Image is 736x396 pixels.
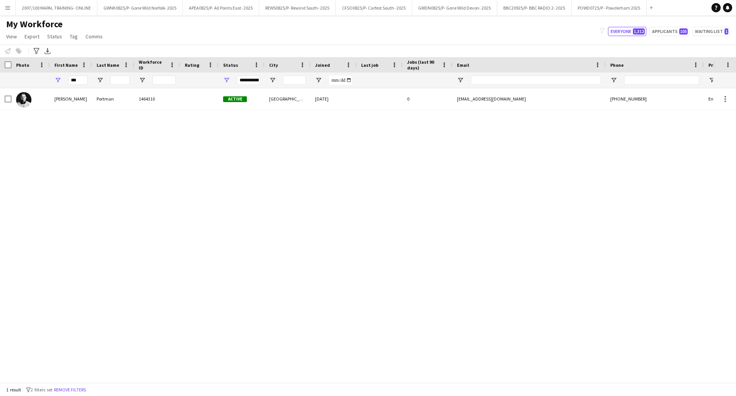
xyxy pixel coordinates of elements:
[223,62,238,68] span: Status
[457,62,469,68] span: Email
[264,88,310,109] div: [GEOGRAPHIC_DATA]
[97,0,183,15] button: GWNK0825/P- Gone Wild Norfolk- 2025
[336,0,412,15] button: CFSO0825/P- Carfest South- 2025
[53,386,87,394] button: Remove filters
[50,88,92,109] div: [PERSON_NAME]
[329,76,352,85] input: Joined Filter Input
[708,77,715,84] button: Open Filter Menu
[610,62,624,68] span: Phone
[402,88,452,109] div: 0
[407,59,439,71] span: Jobs (last 90 days)
[269,62,278,68] span: City
[283,76,306,85] input: City Filter Input
[43,46,52,56] app-action-btn: Export XLSX
[21,31,43,41] a: Export
[47,33,62,40] span: Status
[70,33,78,40] span: Tag
[610,77,617,84] button: Open Filter Menu
[361,62,378,68] span: Last job
[185,62,199,68] span: Rating
[606,88,704,109] div: [PHONE_NUMBER]
[457,77,464,84] button: Open Filter Menu
[82,31,106,41] a: Comms
[608,27,646,36] button: Everyone1,312
[25,33,39,40] span: Export
[110,76,130,85] input: Last Name Filter Input
[153,76,176,85] input: Workforce ID Filter Input
[67,31,81,41] a: Tag
[3,31,20,41] a: View
[471,76,601,85] input: Email Filter Input
[16,0,97,15] button: 2007/100 MAPAL TRAINING- ONLINE
[54,77,61,84] button: Open Filter Menu
[6,33,17,40] span: View
[692,27,730,36] button: Waiting list1
[32,46,41,56] app-action-btn: Advanced filters
[315,62,330,68] span: Joined
[44,31,65,41] a: Status
[633,28,645,35] span: 1,312
[139,77,146,84] button: Open Filter Menu
[97,62,119,68] span: Last Name
[54,62,78,68] span: First Name
[679,28,688,35] span: 105
[16,62,29,68] span: Photo
[92,88,134,109] div: Portman
[6,18,62,30] span: My Workforce
[315,77,322,84] button: Open Filter Menu
[724,28,728,35] span: 1
[223,96,247,102] span: Active
[139,59,166,71] span: Workforce ID
[97,77,103,84] button: Open Filter Menu
[708,62,724,68] span: Profile
[223,77,230,84] button: Open Filter Menu
[16,92,31,107] img: Stuart Portman
[31,387,53,393] span: 2 filters set
[649,27,689,36] button: Applicants105
[412,0,497,15] button: GWDN0825/P- Gone Wild Devon- 2025
[183,0,259,15] button: APEA0825/P- All Points East- 2025
[310,88,356,109] div: [DATE]
[259,0,336,15] button: REWS0825/P- Rewind South- 2025
[68,76,87,85] input: First Name Filter Input
[85,33,103,40] span: Comms
[624,76,699,85] input: Phone Filter Input
[269,77,276,84] button: Open Filter Menu
[572,0,647,15] button: POWD0725/P - Powderham 2025
[134,88,180,109] div: 1464310
[452,88,606,109] div: [EMAIL_ADDRESS][DOMAIN_NAME]
[497,0,572,15] button: BBC20925/P- BBC RADIO 2- 2025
